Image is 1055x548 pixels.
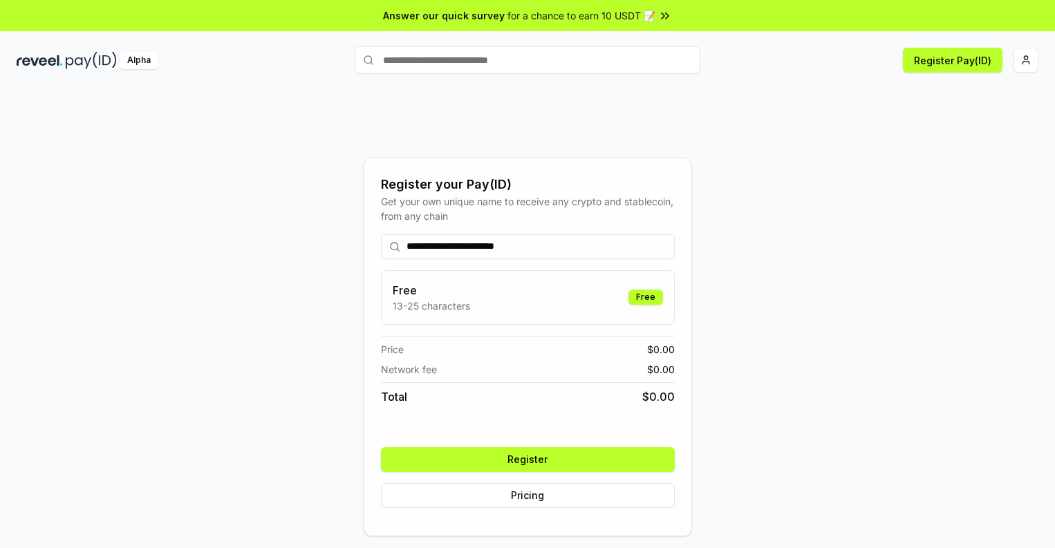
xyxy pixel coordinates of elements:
[647,362,675,377] span: $ 0.00
[642,388,675,405] span: $ 0.00
[381,175,675,194] div: Register your Pay(ID)
[381,194,675,223] div: Get your own unique name to receive any crypto and stablecoin, from any chain
[383,8,505,23] span: Answer our quick survey
[66,52,117,69] img: pay_id
[120,52,158,69] div: Alpha
[393,282,470,299] h3: Free
[647,342,675,357] span: $ 0.00
[393,299,470,313] p: 13-25 characters
[381,447,675,472] button: Register
[903,48,1002,73] button: Register Pay(ID)
[628,290,663,305] div: Free
[507,8,655,23] span: for a chance to earn 10 USDT 📝
[17,52,63,69] img: reveel_dark
[381,483,675,508] button: Pricing
[381,388,407,405] span: Total
[381,342,404,357] span: Price
[381,362,437,377] span: Network fee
